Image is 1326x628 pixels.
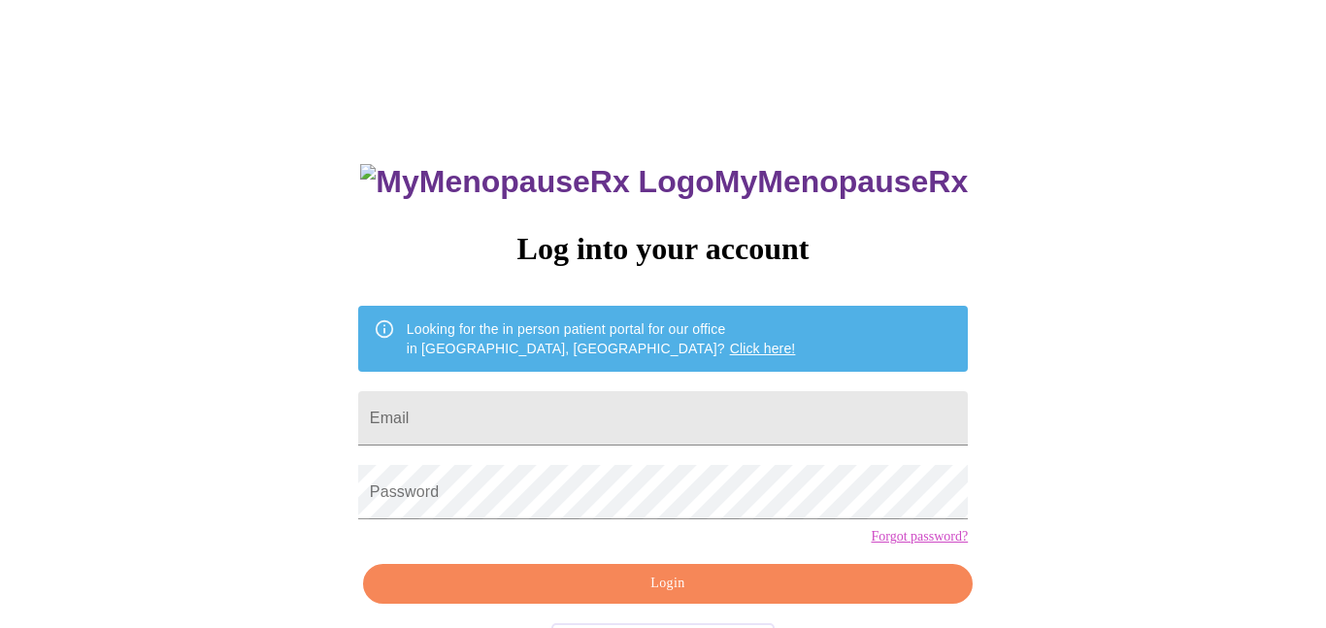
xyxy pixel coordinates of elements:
[730,341,796,356] a: Click here!
[358,231,968,267] h3: Log into your account
[360,164,968,200] h3: MyMenopauseRx
[363,564,973,604] button: Login
[360,164,713,200] img: MyMenopauseRx Logo
[407,312,796,366] div: Looking for the in person patient portal for our office in [GEOGRAPHIC_DATA], [GEOGRAPHIC_DATA]?
[871,529,968,545] a: Forgot password?
[385,572,950,596] span: Login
